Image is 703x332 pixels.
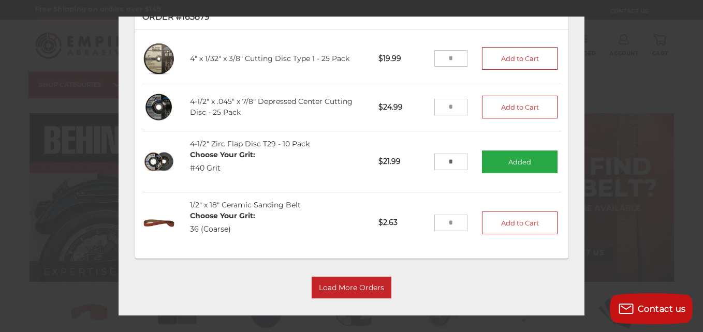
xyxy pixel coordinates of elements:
img: 1/2 [142,206,176,240]
a: 4-1/2" Zirc Flap Disc T29 - 10 Pack [190,140,310,149]
p: $21.99 [371,149,434,175]
span: Contact us [638,304,686,314]
p: Order #165879 [142,11,561,23]
p: $2.63 [371,210,434,236]
img: 4-1/2 [142,90,176,124]
dd: 36 (Coarse) [190,224,255,235]
img: 4 [142,42,176,76]
button: Contact us [610,293,693,324]
button: Add to Cart [482,48,558,70]
img: 4-1/2 [142,145,176,179]
dd: #40 Grit [190,163,255,174]
a: 4" x 1/32" x 3/8" Cutting Disc Type 1 - 25 Pack [190,54,349,63]
p: $24.99 [371,95,434,120]
dt: Choose Your Grit: [190,150,255,161]
button: Added [482,150,558,173]
button: Add to Cart [482,212,558,234]
button: Add to Cart [482,96,558,118]
dt: Choose Your Grit: [190,211,255,222]
a: 1/2" x 18" Ceramic Sanding Belt [190,201,301,210]
p: $19.99 [371,46,434,71]
a: 4-1/2" x .045" x 7/8" Depressed Center Cutting Disc - 25 Pack [190,97,353,117]
button: Load More Orders [312,277,391,298]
